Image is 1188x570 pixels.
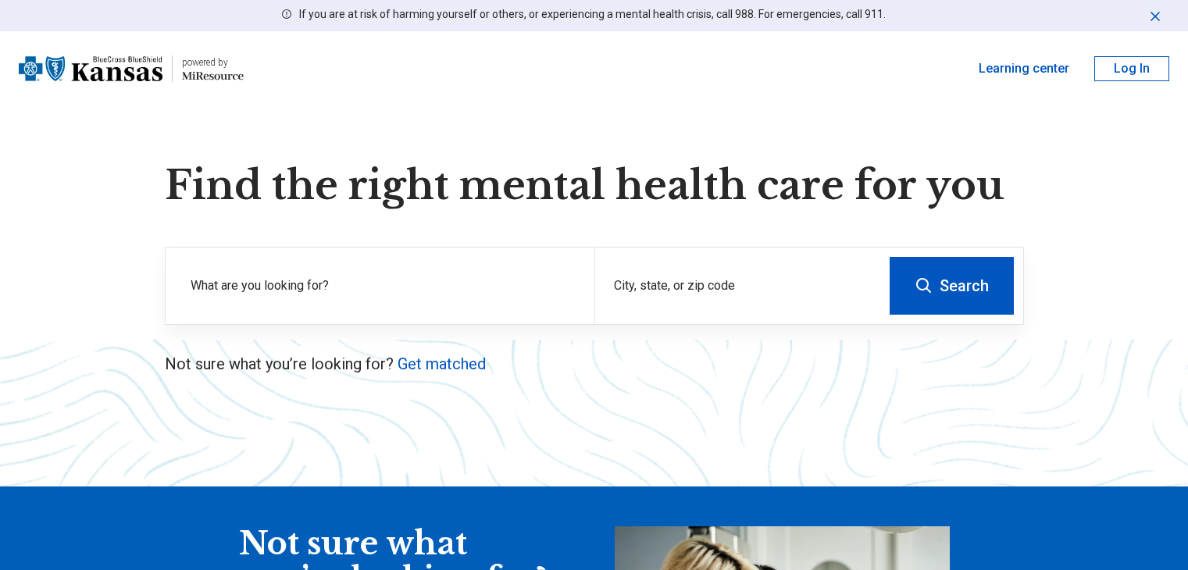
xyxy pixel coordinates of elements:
h1: Find the right mental health care for you [165,162,1024,209]
a: Get matched [398,354,486,373]
button: Search [890,257,1014,315]
div: powered by [182,55,244,69]
label: What are you looking for? [191,276,576,295]
p: Not sure what you’re looking for? [165,353,1024,375]
button: Dismiss [1147,6,1163,25]
p: If you are at risk of harming yourself or others, or experiencing a mental health crisis, call 98... [299,6,886,23]
a: Blue Cross Blue Shield Kansaspowered by [19,50,244,87]
img: Blue Cross Blue Shield Kansas [19,50,162,87]
button: Log In [1094,56,1169,81]
a: Learning center [979,59,1069,78]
